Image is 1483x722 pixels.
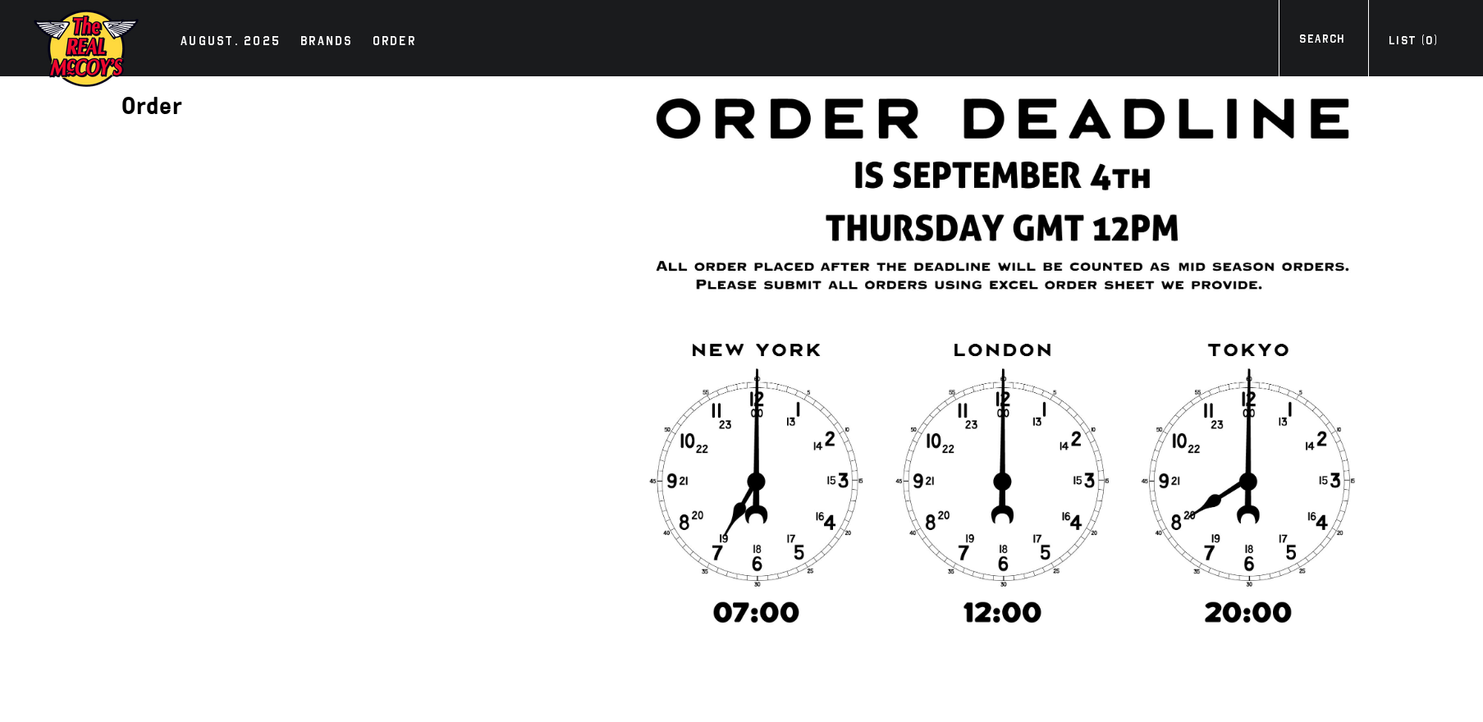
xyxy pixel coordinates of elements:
[1368,32,1458,54] a: List (0)
[300,31,353,54] div: Brands
[181,31,281,54] div: AUGUST. 2025
[1389,32,1438,54] div: List ( )
[1279,30,1365,53] a: Search
[364,31,424,54] a: Order
[121,85,578,127] h1: Order
[33,8,140,89] img: mccoys-exhibition
[172,31,289,54] a: AUGUST. 2025
[373,31,416,54] div: Order
[1299,30,1344,53] div: Search
[1426,34,1433,48] span: 0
